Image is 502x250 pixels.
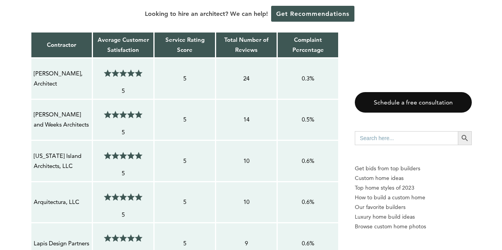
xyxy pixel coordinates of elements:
[355,193,472,202] a: How to build a custom home
[34,238,89,248] p: Lapis Design Partners
[218,115,274,125] p: 14
[224,36,268,53] strong: Total Number of Reviews
[34,110,89,130] p: [PERSON_NAME] and Weeks Architects
[157,115,213,125] p: 5
[355,183,472,193] a: Top home styles of 2023
[98,36,149,53] strong: Average Customer Satisfaction
[95,168,151,178] p: 5
[218,238,274,248] p: 9
[218,197,274,207] p: 10
[34,151,89,171] p: [US_STATE] Island Architects, LLC
[355,173,472,183] a: Custom home ideas
[292,36,324,53] strong: Complaint Percentage
[218,156,274,166] p: 10
[355,131,458,145] input: Search here...
[280,197,336,207] p: 0.6%
[355,92,472,113] a: Schedule a free consultation
[165,36,205,53] strong: Service Rating Score
[47,41,76,48] strong: Contractor
[355,164,472,173] p: Get bids from top builders
[355,222,472,231] a: Browse custom home photos
[355,212,472,222] a: Luxury home build ideas
[355,202,472,212] a: Our favorite builders
[271,6,354,22] a: Get Recommendations
[34,68,89,89] p: [PERSON_NAME], Architect
[461,134,469,142] svg: Search
[157,197,213,207] p: 5
[280,115,336,125] p: 0.5%
[280,238,336,248] p: 0.6%
[157,74,213,84] p: 5
[218,74,274,84] p: 24
[157,238,213,248] p: 5
[280,156,336,166] p: 0.6%
[95,127,151,137] p: 5
[95,210,151,220] p: 5
[280,74,336,84] p: 0.3%
[157,156,213,166] p: 5
[95,86,151,96] p: 5
[34,197,89,207] p: Arquitectura, LLC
